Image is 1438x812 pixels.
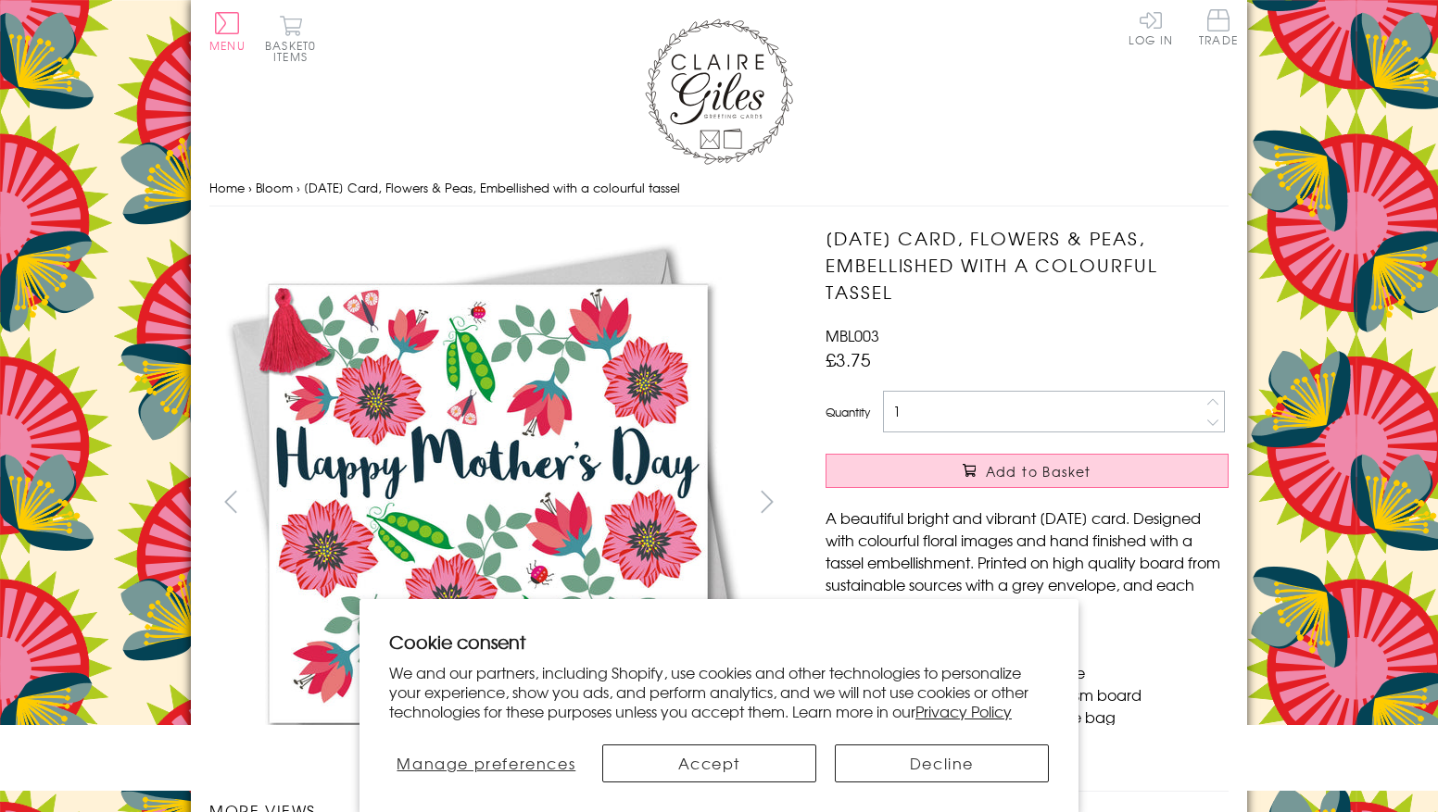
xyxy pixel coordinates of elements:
button: Manage preferences [389,744,584,782]
button: Decline [835,744,1049,782]
span: › [296,179,300,196]
p: A beautiful bright and vibrant [DATE] card. Designed with colourful floral images and hand finish... [826,506,1229,618]
span: Add to Basket [986,462,1091,481]
img: Mother's Day Card, Flowers & Peas, Embellished with a colourful tassel [209,225,765,781]
button: Basket0 items [265,15,316,62]
h1: [DATE] Card, Flowers & Peas, Embellished with a colourful tassel [826,225,1229,305]
button: Add to Basket [826,454,1229,488]
p: We and our partners, including Shopify, use cookies and other technologies to personalize your ex... [389,663,1049,720]
span: 0 items [273,37,316,65]
a: Trade [1199,9,1238,49]
span: £3.75 [826,346,871,372]
span: [DATE] Card, Flowers & Peas, Embellished with a colourful tassel [304,179,680,196]
span: Menu [209,37,246,54]
a: Bloom [256,179,293,196]
button: Menu [209,12,246,51]
nav: breadcrumbs [209,169,1229,207]
span: MBL003 [826,324,879,346]
img: Mother's Day Card, Flowers & Peas, Embellished with a colourful tassel [788,225,1344,781]
span: Trade [1199,9,1238,45]
button: Accept [602,744,816,782]
img: Claire Giles Greetings Cards [645,19,793,165]
span: › [248,179,252,196]
span: Manage preferences [397,752,575,774]
button: next [747,481,788,522]
h2: Cookie consent [389,629,1049,655]
a: Privacy Policy [915,700,1012,722]
label: Quantity [826,404,870,420]
a: Home [209,179,245,196]
a: Log In [1129,9,1173,45]
button: prev [209,481,251,522]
